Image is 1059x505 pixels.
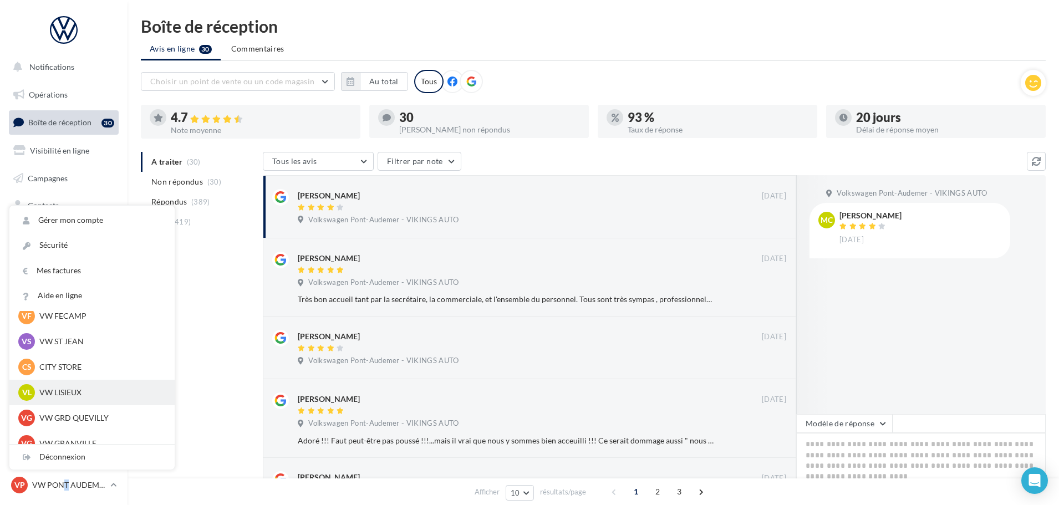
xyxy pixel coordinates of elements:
[7,314,121,346] a: Campagnes DataOnDemand
[272,156,317,166] span: Tous les avis
[649,483,666,501] span: 2
[839,212,902,220] div: [PERSON_NAME]
[39,361,161,373] p: CITY STORE
[341,72,408,91] button: Au total
[207,177,221,186] span: (30)
[22,387,32,398] span: VL
[29,62,74,72] span: Notifications
[298,253,360,264] div: [PERSON_NAME]
[399,111,580,124] div: 30
[821,215,833,226] span: MC
[171,111,352,124] div: 4.7
[191,197,210,206] span: (389)
[839,235,864,245] span: [DATE]
[298,394,360,405] div: [PERSON_NAME]
[151,176,203,187] span: Non répondus
[9,258,175,283] a: Mes factures
[172,217,191,226] span: (419)
[7,249,121,273] a: Calendrier
[22,336,32,347] span: VS
[141,18,1046,34] div: Boîte de réception
[7,55,116,79] button: Notifications
[308,278,459,288] span: Volkswagen Pont-Audemer - VIKINGS AUTO
[9,208,175,233] a: Gérer mon compte
[39,310,161,322] p: VW FECAMP
[475,487,500,497] span: Afficher
[298,435,714,446] div: Adoré !!! Faut peut-être pas poussé !!!...mais il vrai que nous y sommes bien acceuilli !!! Ce se...
[7,110,121,134] a: Boîte de réception30
[762,191,786,201] span: [DATE]
[7,139,121,162] a: Visibilité en ligne
[837,188,987,198] span: Volkswagen Pont-Audemer - VIKINGS AUTO
[22,310,32,322] span: VF
[762,254,786,264] span: [DATE]
[28,118,91,127] span: Boîte de réception
[29,90,68,99] span: Opérations
[627,483,645,501] span: 1
[7,167,121,190] a: Campagnes
[308,356,459,366] span: Volkswagen Pont-Audemer - VIKINGS AUTO
[762,395,786,405] span: [DATE]
[21,412,32,424] span: VG
[414,70,444,93] div: Tous
[308,419,459,429] span: Volkswagen Pont-Audemer - VIKINGS AUTO
[628,111,808,124] div: 93 %
[9,283,175,308] a: Aide en ligne
[9,445,175,470] div: Déconnexion
[28,201,59,210] span: Contacts
[9,475,119,496] a: VP VW PONT AUDEMER
[7,222,121,245] a: Médiathèque
[762,332,786,342] span: [DATE]
[7,194,121,217] a: Contacts
[298,331,360,342] div: [PERSON_NAME]
[141,72,335,91] button: Choisir un point de vente ou un code magasin
[9,233,175,258] a: Sécurité
[39,336,161,347] p: VW ST JEAN
[150,76,314,86] span: Choisir un point de vente ou un code magasin
[378,152,461,171] button: Filtrer par note
[32,480,106,491] p: VW PONT AUDEMER
[22,361,32,373] span: CS
[298,190,360,201] div: [PERSON_NAME]
[7,83,121,106] a: Opérations
[30,146,89,155] span: Visibilité en ligne
[7,277,121,309] a: PLV et print personnalisable
[21,438,32,449] span: VG
[39,387,161,398] p: VW LISIEUX
[506,485,534,501] button: 10
[360,72,408,91] button: Au total
[796,414,893,433] button: Modèle de réponse
[28,173,68,182] span: Campagnes
[39,412,161,424] p: VW GRD QUEVILLY
[14,480,25,491] span: VP
[540,487,586,497] span: résultats/page
[1021,467,1048,494] div: Open Intercom Messenger
[171,126,352,134] div: Note moyenne
[263,152,374,171] button: Tous les avis
[298,294,714,305] div: Très bon accueil tant par la secrétaire, la commerciale, et l'ensemble du personnel. Tous sont tr...
[762,473,786,483] span: [DATE]
[231,43,284,54] span: Commentaires
[511,488,520,497] span: 10
[298,472,360,483] div: [PERSON_NAME]
[628,126,808,134] div: Taux de réponse
[308,215,459,225] span: Volkswagen Pont-Audemer - VIKINGS AUTO
[101,119,114,127] div: 30
[151,196,187,207] span: Répondus
[856,126,1037,134] div: Délai de réponse moyen
[856,111,1037,124] div: 20 jours
[39,438,161,449] p: VW GRANVILLE
[399,126,580,134] div: [PERSON_NAME] non répondus
[670,483,688,501] span: 3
